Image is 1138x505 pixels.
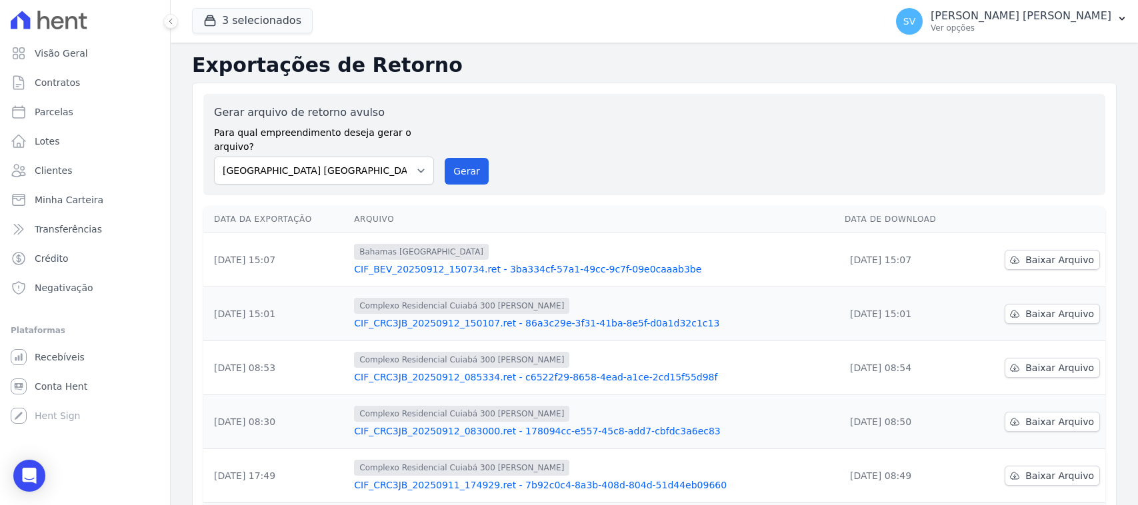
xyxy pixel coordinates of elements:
td: [DATE] 15:01 [839,287,970,341]
td: [DATE] 08:50 [839,395,970,449]
span: SV [903,17,915,26]
span: Baixar Arquivo [1025,415,1094,428]
a: CIF_CRC3JB_20250912_150107.ret - 86a3c29e-3f31-41ba-8e5f-d0a1d32c1c13 [354,316,834,330]
td: [DATE] 15:07 [839,233,970,287]
label: Gerar arquivo de retorno avulso [214,105,434,121]
span: Negativação [35,281,93,294]
span: Recebíveis [35,350,85,364]
label: Para qual empreendimento deseja gerar o arquivo? [214,121,434,154]
a: Visão Geral [5,40,165,67]
a: CIF_BEV_20250912_150734.ret - 3ba334cf-57a1-49cc-9c7f-09e0caaab3be [354,262,834,276]
span: Visão Geral [35,47,88,60]
a: CIF_CRC3JB_20250912_085334.ret - c6522f29-8658-4ead-a1ce-2cd15f55d98f [354,370,834,384]
span: Minha Carteira [35,193,103,207]
span: Complexo Residencial Cuiabá 300 [PERSON_NAME] [354,298,569,314]
th: Arquivo [349,206,839,233]
span: Baixar Arquivo [1025,361,1094,374]
span: Clientes [35,164,72,177]
td: [DATE] 08:30 [203,395,349,449]
span: Conta Hent [35,380,87,393]
span: Bahamas [GEOGRAPHIC_DATA] [354,244,489,260]
span: Complexo Residencial Cuiabá 300 [PERSON_NAME] [354,352,569,368]
td: [DATE] 15:07 [203,233,349,287]
a: Conta Hent [5,373,165,400]
a: CIF_CRC3JB_20250912_083000.ret - 178094cc-e557-45c8-add7-cbfdc3a6ec83 [354,424,834,438]
span: Contratos [35,76,80,89]
span: Lotes [35,135,60,148]
a: Contratos [5,69,165,96]
a: Crédito [5,245,165,272]
span: Baixar Arquivo [1025,469,1094,482]
a: Minha Carteira [5,187,165,213]
a: Parcelas [5,99,165,125]
span: Complexo Residencial Cuiabá 300 [PERSON_NAME] [354,460,569,476]
button: SV [PERSON_NAME] [PERSON_NAME] Ver opções [885,3,1138,40]
td: [DATE] 17:49 [203,449,349,503]
a: Negativação [5,274,165,301]
a: Baixar Arquivo [1005,412,1100,432]
div: Plataformas [11,322,159,338]
a: Lotes [5,128,165,155]
span: Baixar Arquivo [1025,307,1094,320]
span: Crédito [35,252,69,265]
span: Parcelas [35,105,73,119]
a: Baixar Arquivo [1005,466,1100,486]
th: Data da Exportação [203,206,349,233]
td: [DATE] 08:53 [203,341,349,395]
span: Transferências [35,223,102,236]
button: Gerar [445,158,489,185]
button: 3 selecionados [192,8,313,33]
td: [DATE] 08:54 [839,341,970,395]
a: Recebíveis [5,344,165,370]
p: [PERSON_NAME] [PERSON_NAME] [931,9,1111,23]
td: [DATE] 15:01 [203,287,349,341]
a: Baixar Arquivo [1005,250,1100,270]
th: Data de Download [839,206,970,233]
a: Baixar Arquivo [1005,358,1100,378]
td: [DATE] 08:49 [839,449,970,503]
a: Clientes [5,157,165,184]
p: Ver opções [931,23,1111,33]
span: Baixar Arquivo [1025,253,1094,266]
a: Transferências [5,216,165,243]
h2: Exportações de Retorno [192,53,1117,77]
a: Baixar Arquivo [1005,304,1100,324]
div: Open Intercom Messenger [13,460,45,492]
span: Complexo Residencial Cuiabá 300 [PERSON_NAME] [354,406,569,422]
a: CIF_CRC3JB_20250911_174929.ret - 7b92c0c4-8a3b-408d-804d-51d44eb09660 [354,478,834,492]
